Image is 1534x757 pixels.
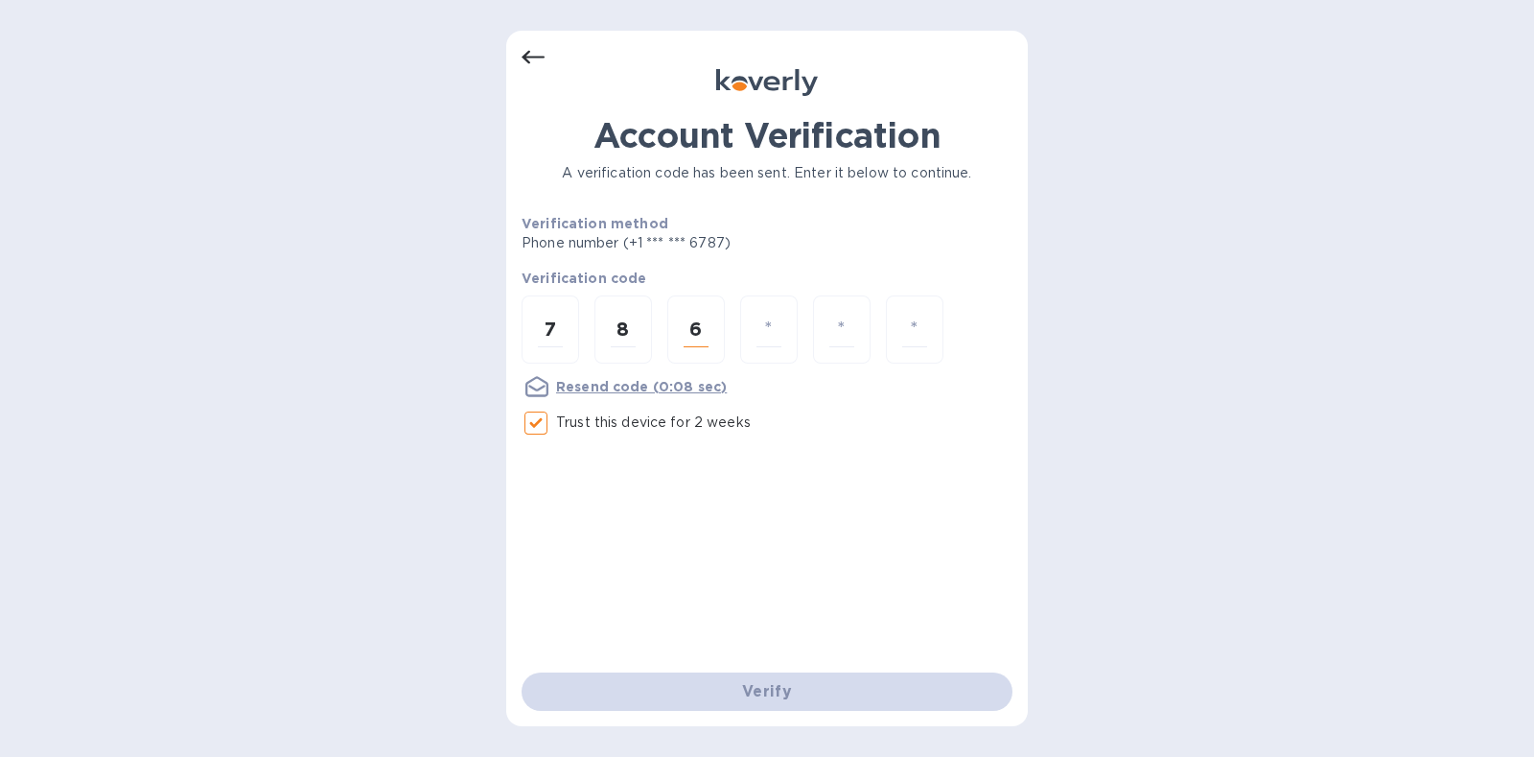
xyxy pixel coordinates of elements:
[556,379,727,394] u: Resend code (0:08 sec)
[556,413,751,433] p: Trust this device for 2 weeks
[522,163,1012,183] p: A verification code has been sent. Enter it below to continue.
[522,233,877,253] p: Phone number (+1 *** *** 6787)
[522,115,1012,155] h1: Account Verification
[522,216,668,231] b: Verification method
[522,269,1012,288] p: Verification code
